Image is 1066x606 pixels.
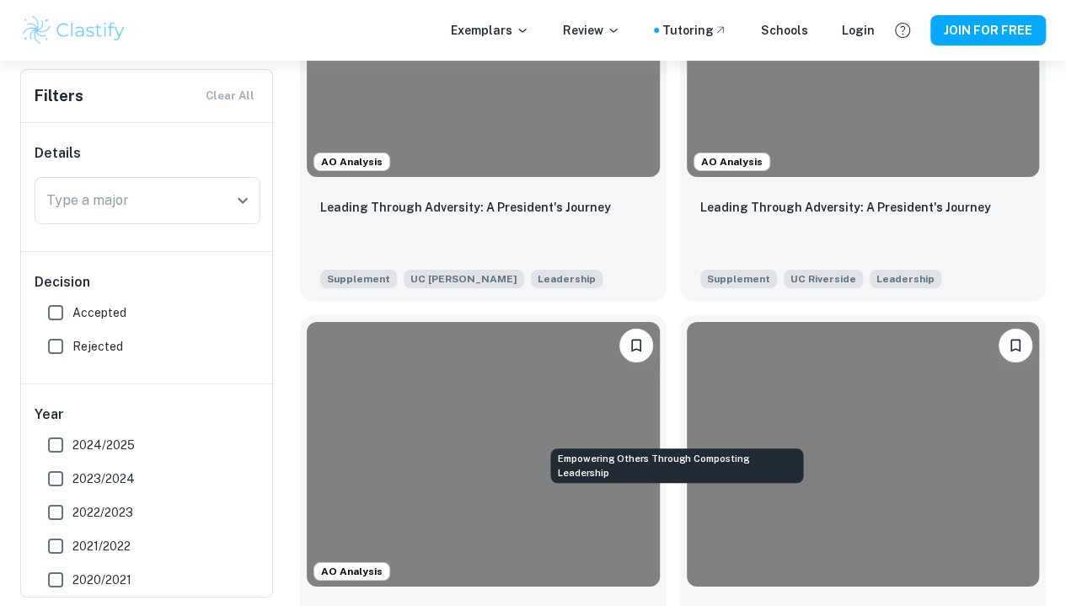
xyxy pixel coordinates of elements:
[662,21,727,40] a: Tutoring
[35,84,83,108] h6: Filters
[314,154,389,169] span: AO Analysis
[563,21,620,40] p: Review
[20,13,127,47] img: Clastify logo
[72,537,131,555] span: 2021/2022
[876,271,935,287] span: Leadership
[35,272,260,292] h6: Decision
[72,436,135,454] span: 2024/2025
[531,268,603,288] span: Describe an example of your leadership experience in which you have positively influenced others,...
[231,189,254,212] button: Open
[72,503,133,522] span: 2022/2023
[72,337,123,356] span: Rejected
[72,303,126,322] span: Accepted
[320,198,611,217] p: Leading Through Adversity: A President's Journey
[320,270,397,288] span: Supplement
[72,571,131,589] span: 2020/2021
[870,268,941,288] span: Describe an example of your leadership experience in which you have positively influenced others,...
[619,329,653,362] button: Please log in to bookmark exemplars
[999,329,1032,362] button: Please log in to bookmark exemplars
[35,143,260,164] h6: Details
[700,270,777,288] span: Supplement
[930,15,1046,46] button: JOIN FOR FREE
[784,270,863,288] span: UC Riverside
[694,154,769,169] span: AO Analysis
[451,21,529,40] p: Exemplars
[35,405,260,425] h6: Year
[314,564,389,579] span: AO Analysis
[538,271,596,287] span: Leadership
[404,270,524,288] span: UC [PERSON_NAME]
[550,448,803,483] div: Empowering Others Through Composting Leadership
[842,21,875,40] a: Login
[72,469,135,488] span: 2023/2024
[888,16,917,45] button: Help and Feedback
[700,198,991,217] p: Leading Through Adversity: A President's Journey
[761,21,808,40] a: Schools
